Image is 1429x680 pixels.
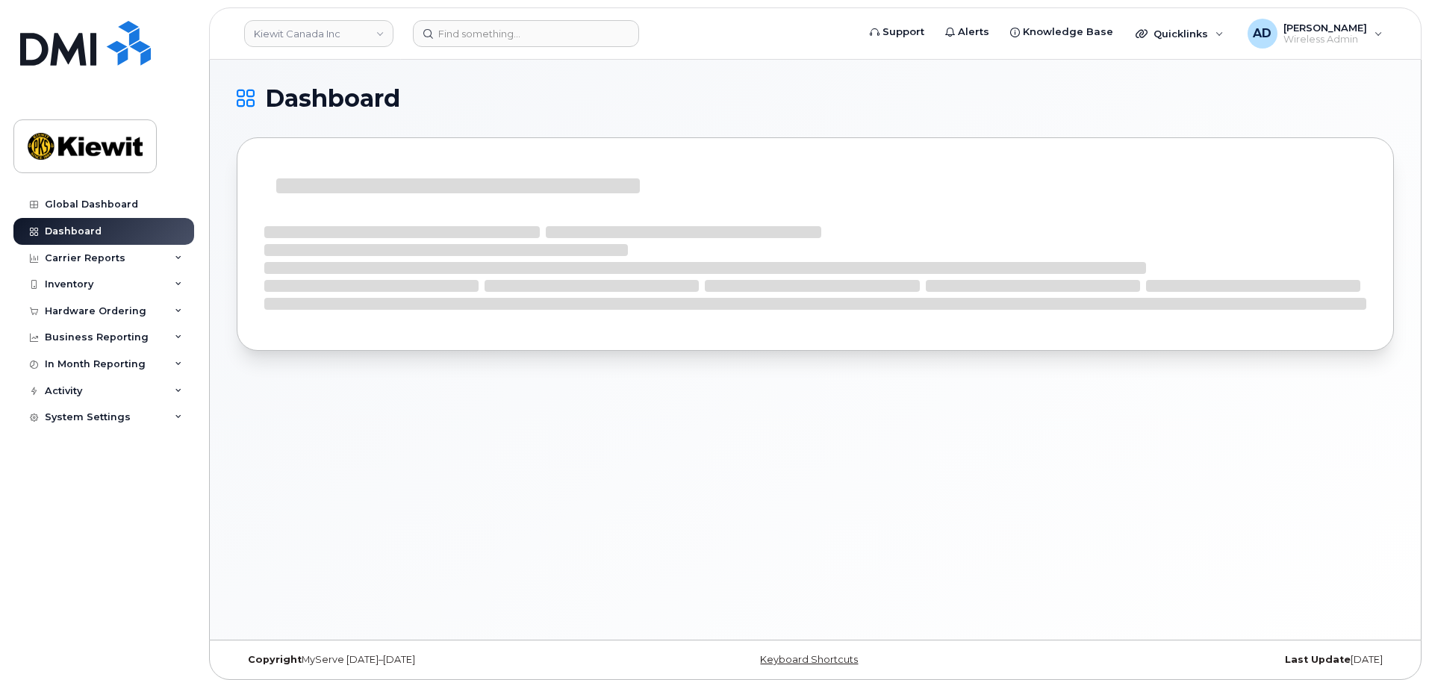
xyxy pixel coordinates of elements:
[1285,654,1351,665] strong: Last Update
[265,87,400,110] span: Dashboard
[237,654,623,666] div: MyServe [DATE]–[DATE]
[248,654,302,665] strong: Copyright
[1008,654,1394,666] div: [DATE]
[760,654,858,665] a: Keyboard Shortcuts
